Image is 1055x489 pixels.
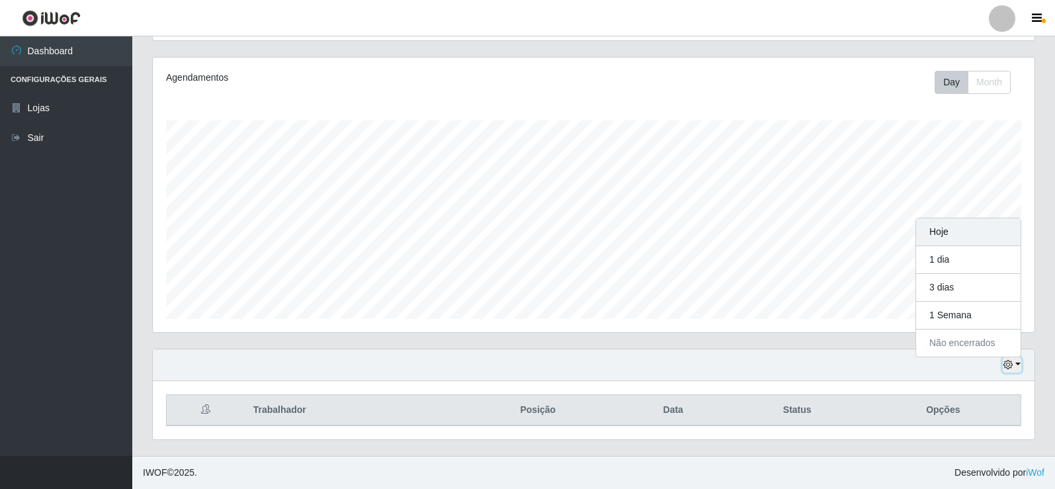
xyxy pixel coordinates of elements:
[458,395,618,426] th: Posição
[916,330,1021,357] button: Não encerrados
[143,466,197,480] span: © 2025 .
[166,71,511,85] div: Agendamentos
[916,246,1021,274] button: 1 dia
[22,10,81,26] img: CoreUI Logo
[916,274,1021,302] button: 3 dias
[954,466,1044,480] span: Desenvolvido por
[866,395,1021,426] th: Opções
[143,467,167,478] span: IWOF
[729,395,866,426] th: Status
[916,218,1021,246] button: Hoje
[935,71,1011,94] div: First group
[618,395,729,426] th: Data
[245,395,458,426] th: Trabalhador
[916,302,1021,330] button: 1 Semana
[935,71,968,94] button: Day
[935,71,1021,94] div: Toolbar with button groups
[1026,467,1044,478] a: iWof
[968,71,1011,94] button: Month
